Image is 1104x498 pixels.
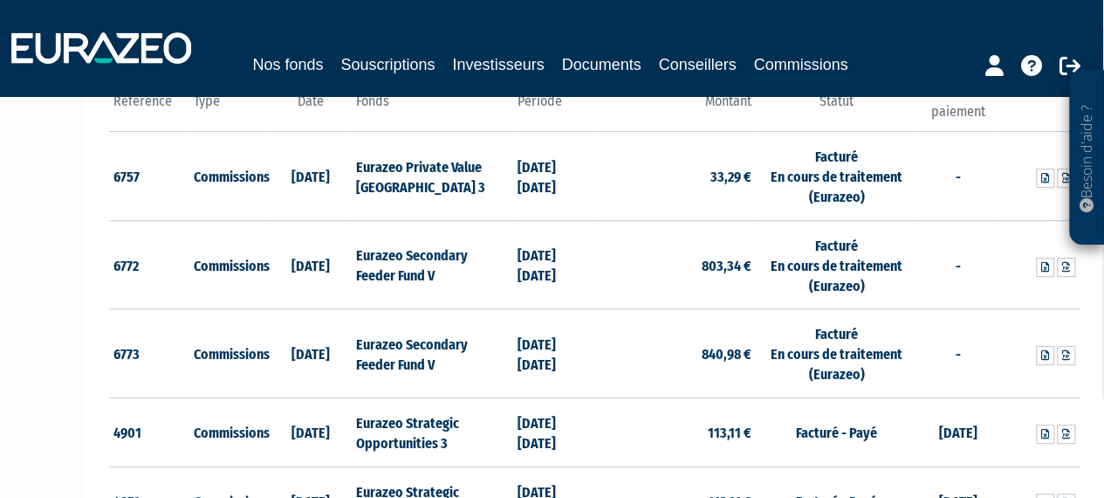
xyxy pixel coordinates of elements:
td: 33,29 € [594,132,756,221]
td: Facturé En cours de traitement (Eurazeo) [756,309,917,398]
th: Référence [109,82,190,132]
td: - [917,132,998,221]
td: [DATE] [DATE] [513,398,594,467]
td: Eurazeo Private Value [GEOGRAPHIC_DATA] 3 [351,132,512,221]
td: [DATE] [271,220,352,309]
th: Statut [756,82,917,132]
td: [DATE] [271,132,352,221]
th: Montant [594,82,756,132]
td: 4901 [109,398,190,467]
td: [DATE] [DATE] [513,132,594,221]
td: [DATE] [DATE] [513,220,594,309]
td: [DATE] [271,309,352,398]
a: Conseillers [659,52,737,77]
td: [DATE] [917,398,998,467]
th: Date paiement [917,82,998,132]
td: 6773 [109,309,190,398]
td: Facturé En cours de traitement (Eurazeo) [756,132,917,221]
td: 6772 [109,220,190,309]
td: - [917,309,998,398]
a: Nos fonds [252,52,323,77]
td: Eurazeo Secondary Feeder Fund V [351,220,512,309]
th: Fonds [351,82,512,132]
td: 803,34 € [594,220,756,309]
img: 1732889491-logotype_eurazeo_blanc_rvb.png [11,32,191,64]
td: Eurazeo Strategic Opportunities 3 [351,398,512,467]
th: Date [271,82,352,132]
td: Commissions [189,309,271,398]
td: 113,11 € [594,398,756,467]
a: Commissions [754,52,848,80]
td: - [917,220,998,309]
td: 6757 [109,132,190,221]
th: Période [513,82,594,132]
td: Commissions [189,398,271,467]
td: Commissions [189,220,271,309]
a: Souscriptions [340,52,435,77]
td: Commissions [189,132,271,221]
td: Facturé En cours de traitement (Eurazeo) [756,220,917,309]
th: Type [189,82,271,132]
a: Documents [562,52,641,77]
td: Eurazeo Secondary Feeder Fund V [351,309,512,398]
a: Investisseurs [452,52,544,77]
td: [DATE] [DATE] [513,309,594,398]
td: 840,98 € [594,309,756,398]
td: Facturé - Payé [756,398,917,467]
td: [DATE] [271,398,352,467]
p: Besoin d'aide ? [1077,80,1097,237]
